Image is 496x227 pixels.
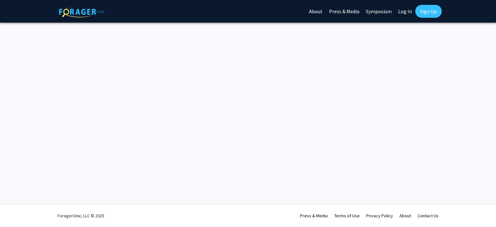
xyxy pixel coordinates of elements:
[415,5,442,18] a: Sign Up
[57,204,104,227] div: ForagerOne, LLC © 2025
[59,6,104,17] img: ForagerOne Logo
[366,213,393,219] a: Privacy Policy
[300,213,328,219] a: Press & Media
[418,213,439,219] a: Contact Us
[399,213,411,219] a: About
[334,213,360,219] a: Terms of Use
